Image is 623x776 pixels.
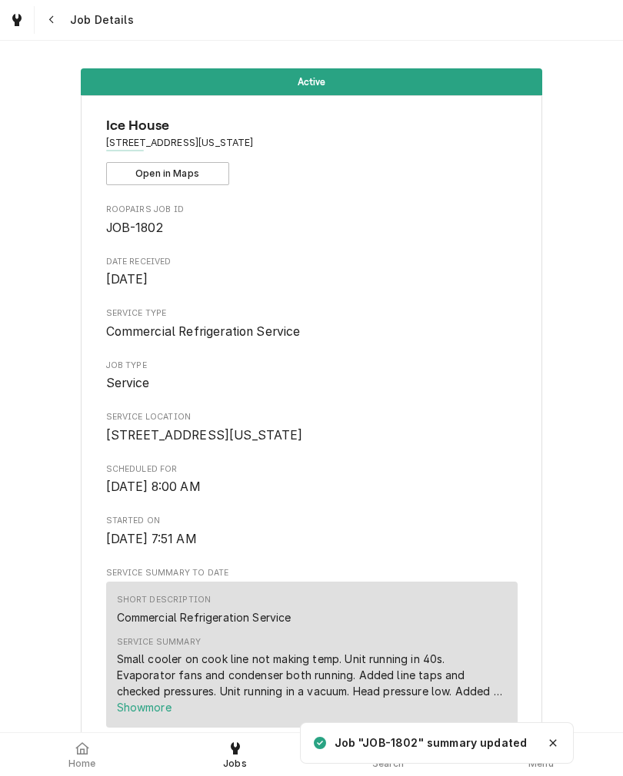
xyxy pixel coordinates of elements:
a: Jobs [159,736,311,773]
span: Service Summary To Date [106,567,518,579]
span: Search [372,758,405,770]
button: Open in Maps [106,162,229,185]
span: Service Location [106,411,518,423]
span: Service [106,376,150,390]
span: Service Type [106,323,518,341]
span: [DATE] 7:51 AM [106,532,197,546]
a: Home [6,736,158,773]
span: Home [68,758,96,770]
span: Service Location [106,426,518,445]
div: Job Type [106,360,518,393]
span: Show more [117,701,175,714]
button: Showmore [117,699,507,715]
div: Commercial Refrigeration Service [117,609,292,625]
span: Address [106,136,518,150]
div: Client Information [106,115,518,185]
span: Roopairs Job ID [106,219,518,237]
span: Scheduled For [106,478,518,496]
span: [DATE] [106,272,148,287]
div: Status [81,68,542,95]
span: Started On [106,530,518,549]
div: Service Type [106,307,518,340]
span: Roopairs Job ID [106,204,518,216]
span: Job Type [106,360,518,372]
div: Roopairs Job ID [106,204,518,237]
span: Jobs [223,758,247,770]
span: Name [106,115,518,136]
span: Job Details [65,12,134,28]
button: Navigate back [38,6,65,34]
span: Date Received [106,270,518,289]
div: Date Received [106,256,518,289]
div: Service Summary [106,582,518,734]
div: Job "JOB-1802" summary updated [335,735,529,751]
div: Short Description [117,594,212,606]
span: Date Received [106,256,518,268]
a: Go to Jobs [3,6,31,34]
div: Small cooler on cook line not making temp. Unit running in 40s. Evaporator fans and condenser bot... [117,651,507,699]
div: Service Summary [117,636,201,648]
span: JOB-1802 [106,221,163,235]
span: Started On [106,515,518,527]
div: Service Location [106,411,518,444]
div: Service Summary To Date [106,567,518,735]
span: [DATE] 8:00 AM [106,479,201,494]
span: Scheduled For [106,463,518,476]
span: Menu [528,758,554,770]
div: Scheduled For [106,463,518,496]
span: Job Type [106,374,518,393]
span: Service Type [106,307,518,320]
span: [STREET_ADDRESS][US_STATE] [106,428,303,443]
span: Active [298,77,326,87]
div: Started On [106,515,518,548]
span: Commercial Refrigeration Service [106,324,301,339]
